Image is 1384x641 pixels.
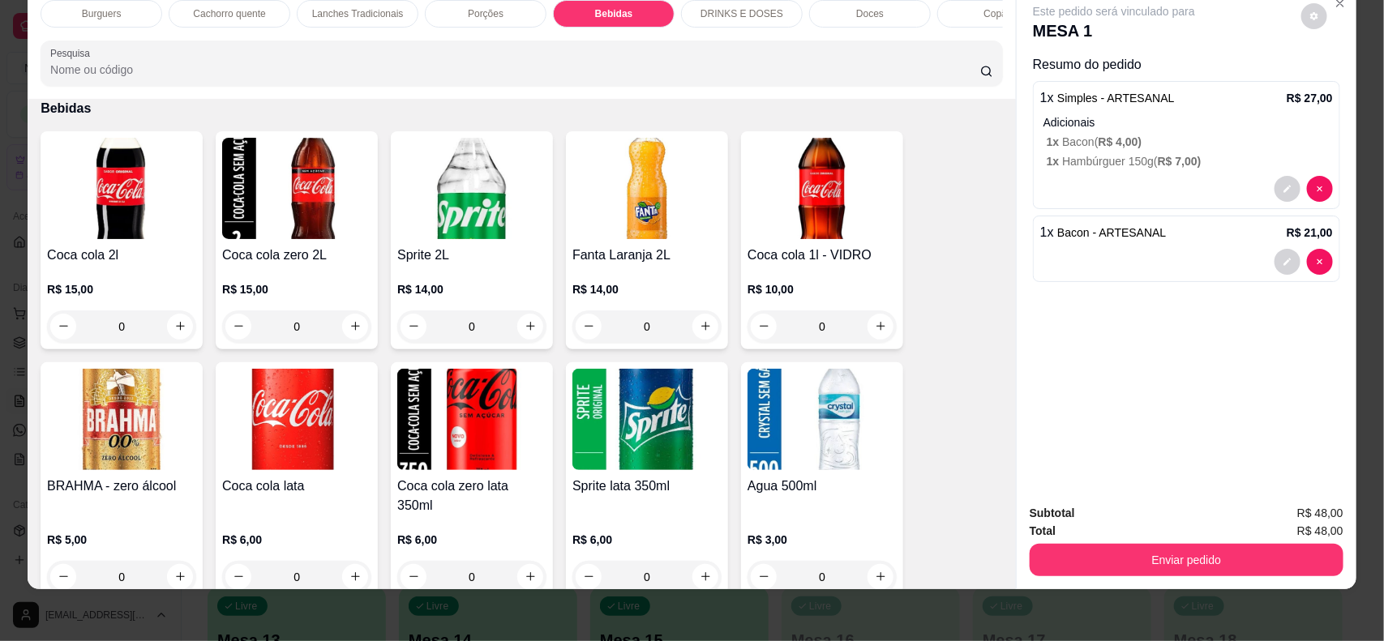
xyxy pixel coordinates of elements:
[401,564,426,590] button: decrease-product-quantity
[1047,153,1333,169] p: Hambúrguer 150g (
[576,564,602,590] button: decrease-product-quantity
[397,281,546,297] p: R$ 14,00
[47,476,196,496] h4: BRAHMA - zero álcool
[225,564,251,590] button: decrease-product-quantity
[751,314,777,340] button: decrease-product-quantity
[1297,522,1343,540] span: R$ 48,00
[222,532,371,548] p: R$ 6,00
[751,564,777,590] button: decrease-product-quantity
[47,281,196,297] p: R$ 15,00
[312,7,404,20] p: Lanches Tradicionais
[572,369,722,470] img: product-image
[1307,176,1333,202] button: decrease-product-quantity
[748,246,897,265] h4: Coca cola 1l - VIDRO
[47,246,196,265] h4: Coca cola 2l
[748,532,897,548] p: R$ 3,00
[572,246,722,265] h4: Fanta Laranja 2L
[1030,544,1343,576] button: Enviar pedido
[1099,135,1142,148] span: R$ 4,00 )
[517,564,543,590] button: increase-product-quantity
[1043,114,1333,130] p: Adicionais
[1033,55,1340,75] p: Resumo do pedido
[1275,249,1300,275] button: decrease-product-quantity
[572,281,722,297] p: R$ 14,00
[50,314,76,340] button: decrease-product-quantity
[397,532,546,548] p: R$ 6,00
[1057,92,1174,105] span: Simples - ARTESANAL
[1301,3,1327,29] button: decrease-product-quantity
[222,369,371,470] img: product-image
[748,476,897,496] h4: Agua 500ml
[82,7,122,20] p: Burguers
[222,476,371,496] h4: Coca cola lata
[342,564,368,590] button: increase-product-quantity
[1057,226,1166,239] span: Bacon - ARTESANAL
[748,138,897,239] img: product-image
[595,7,633,20] p: Bebidas
[222,281,371,297] p: R$ 15,00
[1275,176,1300,202] button: decrease-product-quantity
[397,369,546,470] img: product-image
[576,314,602,340] button: decrease-product-quantity
[701,7,783,20] p: DRINKS E DOSES
[572,532,722,548] p: R$ 6,00
[1040,223,1167,242] p: 1 x
[1033,3,1195,19] p: Este pedido será vinculado para
[856,7,884,20] p: Doces
[692,564,718,590] button: increase-product-quantity
[225,314,251,340] button: decrease-product-quantity
[167,564,193,590] button: increase-product-quantity
[1033,19,1195,42] p: MESA 1
[50,564,76,590] button: decrease-product-quantity
[397,246,546,265] h4: Sprite 2L
[748,281,897,297] p: R$ 10,00
[47,369,196,470] img: product-image
[1047,155,1062,168] span: 1 x
[1040,88,1175,108] p: 1 x
[1047,135,1062,148] span: 1 x
[47,532,196,548] p: R$ 5,00
[692,314,718,340] button: increase-product-quantity
[1047,134,1333,150] p: Bacon (
[397,476,546,515] h4: Coca cola zero lata 350ml
[222,246,371,265] h4: Coca cola zero 2L
[342,314,368,340] button: increase-product-quantity
[1287,90,1333,106] p: R$ 27,00
[167,314,193,340] button: increase-product-quantity
[1297,504,1343,522] span: R$ 48,00
[572,476,722,496] h4: Sprite lata 350ml
[397,138,546,239] img: product-image
[983,7,1012,20] p: Copão
[572,138,722,239] img: product-image
[1158,155,1202,168] span: R$ 7,00 )
[1287,224,1333,241] p: R$ 21,00
[47,138,196,239] img: product-image
[468,7,503,20] p: Porções
[193,7,265,20] p: Cachorro quente
[41,99,1003,118] p: Bebidas
[1030,524,1056,537] strong: Total
[748,369,897,470] img: product-image
[401,314,426,340] button: decrease-product-quantity
[222,138,371,239] img: product-image
[50,62,980,78] input: Pesquisa
[868,564,893,590] button: increase-product-quantity
[50,46,96,60] label: Pesquisa
[517,314,543,340] button: increase-product-quantity
[1307,249,1333,275] button: decrease-product-quantity
[1030,506,1075,519] strong: Subtotal
[868,314,893,340] button: increase-product-quantity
